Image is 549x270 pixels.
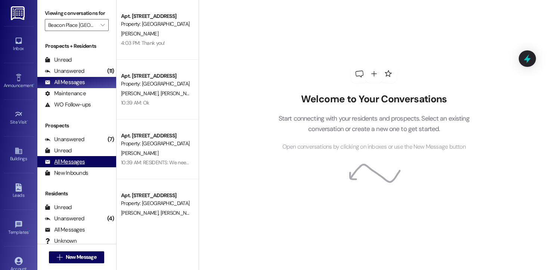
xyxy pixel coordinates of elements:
span: • [29,229,30,234]
div: Prospects + Residents [37,42,116,50]
span: New Message [66,253,96,261]
i:  [57,254,62,260]
span: [PERSON_NAME] [121,30,158,37]
div: Unanswered [45,67,84,75]
div: Apt. [STREET_ADDRESS] [121,12,190,20]
div: All Messages [45,158,85,166]
div: Property: [GEOGRAPHIC_DATA] [GEOGRAPHIC_DATA] [121,80,190,88]
span: • [33,82,34,87]
span: • [27,118,28,124]
div: Property: [GEOGRAPHIC_DATA] [GEOGRAPHIC_DATA] [121,140,190,148]
span: [PERSON_NAME] [121,150,158,156]
div: All Messages [45,78,85,86]
a: Inbox [4,34,34,55]
i:  [100,22,105,28]
div: Property: [GEOGRAPHIC_DATA] [GEOGRAPHIC_DATA] [121,199,190,207]
div: 4:03 PM: Thank you! [121,40,165,46]
span: [PERSON_NAME] [160,210,198,216]
div: (7) [106,134,116,145]
span: [PERSON_NAME] [121,210,161,216]
div: Prospects [37,122,116,130]
span: [PERSON_NAME] [160,90,198,97]
div: Residents [37,190,116,198]
div: Unanswered [45,215,84,223]
div: All Messages [45,226,85,234]
div: Apt. [STREET_ADDRESS] [121,72,190,80]
span: Open conversations by clicking on inboxes or use the New Message button [282,142,466,152]
div: WO Follow-ups [45,101,91,109]
p: Start connecting with your residents and prospects. Select an existing conversation or create a n... [267,113,481,134]
h2: Welcome to Your Conversations [267,93,481,105]
div: Unanswered [45,136,84,143]
div: 10:39 AM: Ok [121,99,149,106]
img: ResiDesk Logo [11,6,26,20]
div: (4) [105,213,116,224]
a: Site Visit • [4,108,34,128]
div: New Inbounds [45,169,88,177]
div: Unknown [45,237,77,245]
div: Unread [45,204,72,211]
div: Maintenance [45,90,86,97]
label: Viewing conversations for [45,7,109,19]
a: Leads [4,181,34,201]
span: [PERSON_NAME] [121,90,161,97]
div: Property: [GEOGRAPHIC_DATA] [GEOGRAPHIC_DATA] [121,20,190,28]
input: All communities [48,19,97,31]
button: New Message [49,251,104,263]
div: Unread [45,56,72,64]
div: (11) [105,65,116,77]
div: Unread [45,147,72,155]
div: Apt. [STREET_ADDRESS] [121,192,190,199]
a: Templates • [4,218,34,238]
div: Apt. [STREET_ADDRESS] [121,132,190,140]
div: 10:39 AM: RESIDENTS: We need everyone to check their fire extinguishers and make sure they are no... [121,159,531,166]
a: Buildings [4,145,34,165]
